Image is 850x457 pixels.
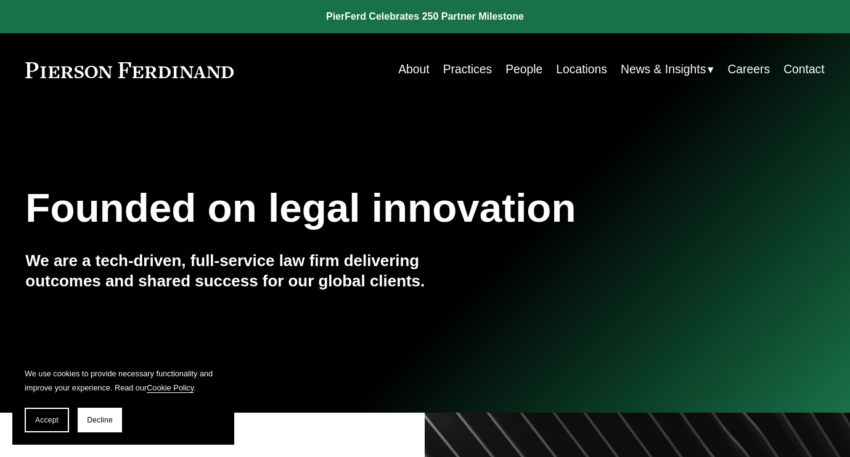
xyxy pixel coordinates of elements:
section: Cookie banner [12,355,234,445]
span: Decline [87,416,113,424]
h4: We are a tech-driven, full-service law firm delivering outcomes and shared success for our global... [25,251,425,291]
a: Cookie Policy [147,384,194,392]
a: folder dropdown [621,58,714,82]
button: Decline [78,408,122,432]
a: Practices [443,58,492,82]
span: Accept [35,416,59,424]
button: Accept [25,408,69,432]
a: Contact [783,58,825,82]
a: Locations [556,58,607,82]
a: About [398,58,429,82]
a: Careers [727,58,770,82]
span: News & Insights [621,59,706,81]
p: We use cookies to provide necessary functionality and improve your experience. Read our . [25,367,222,395]
a: People [505,58,542,82]
h1: Founded on legal innovation [25,185,691,231]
